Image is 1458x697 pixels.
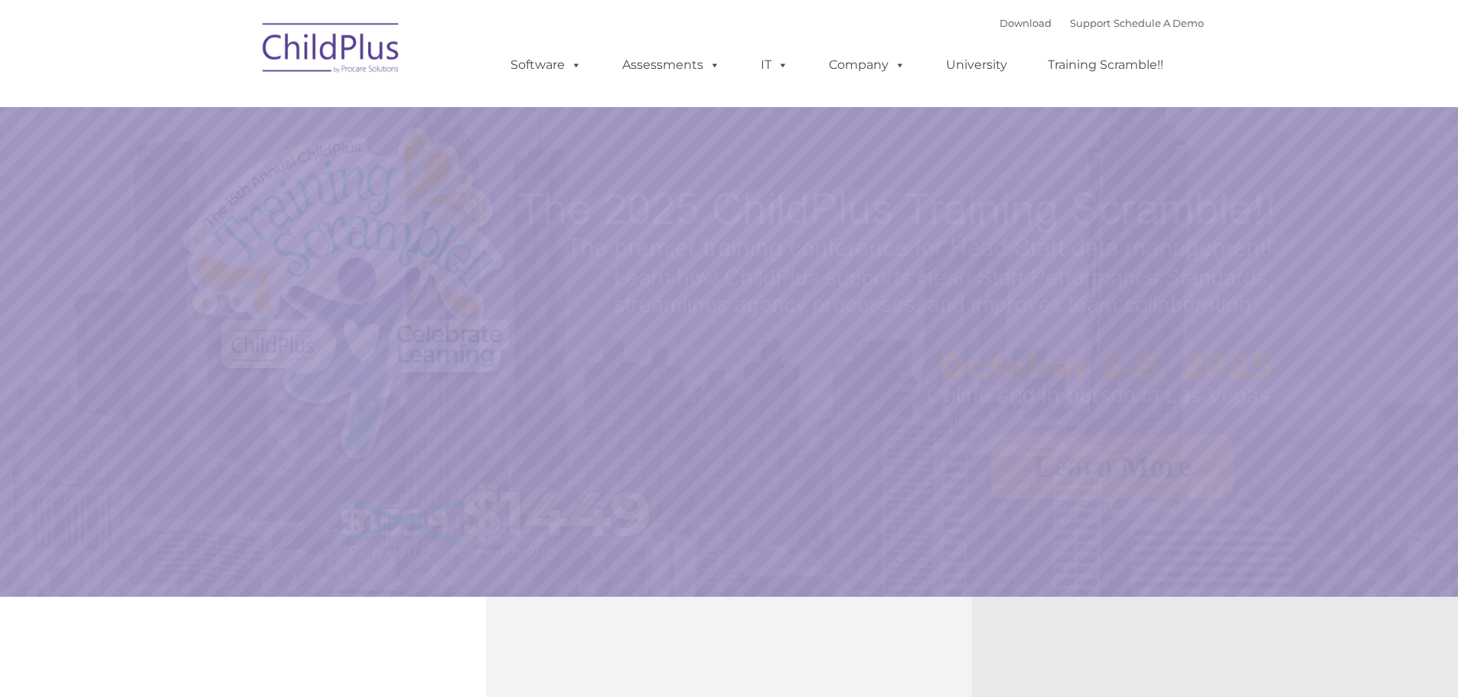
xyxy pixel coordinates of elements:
a: Software [495,50,597,80]
a: Schedule A Demo [1114,17,1204,29]
a: Training Scramble!! [1032,50,1179,80]
font: | [1000,17,1204,29]
a: Learn More [991,435,1234,499]
a: IT [745,50,804,80]
a: Company [814,50,921,80]
a: Assessments [607,50,736,80]
a: Download [1000,17,1052,29]
a: University [931,50,1023,80]
img: ChildPlus by Procare Solutions [255,12,408,89]
a: Support [1070,17,1111,29]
